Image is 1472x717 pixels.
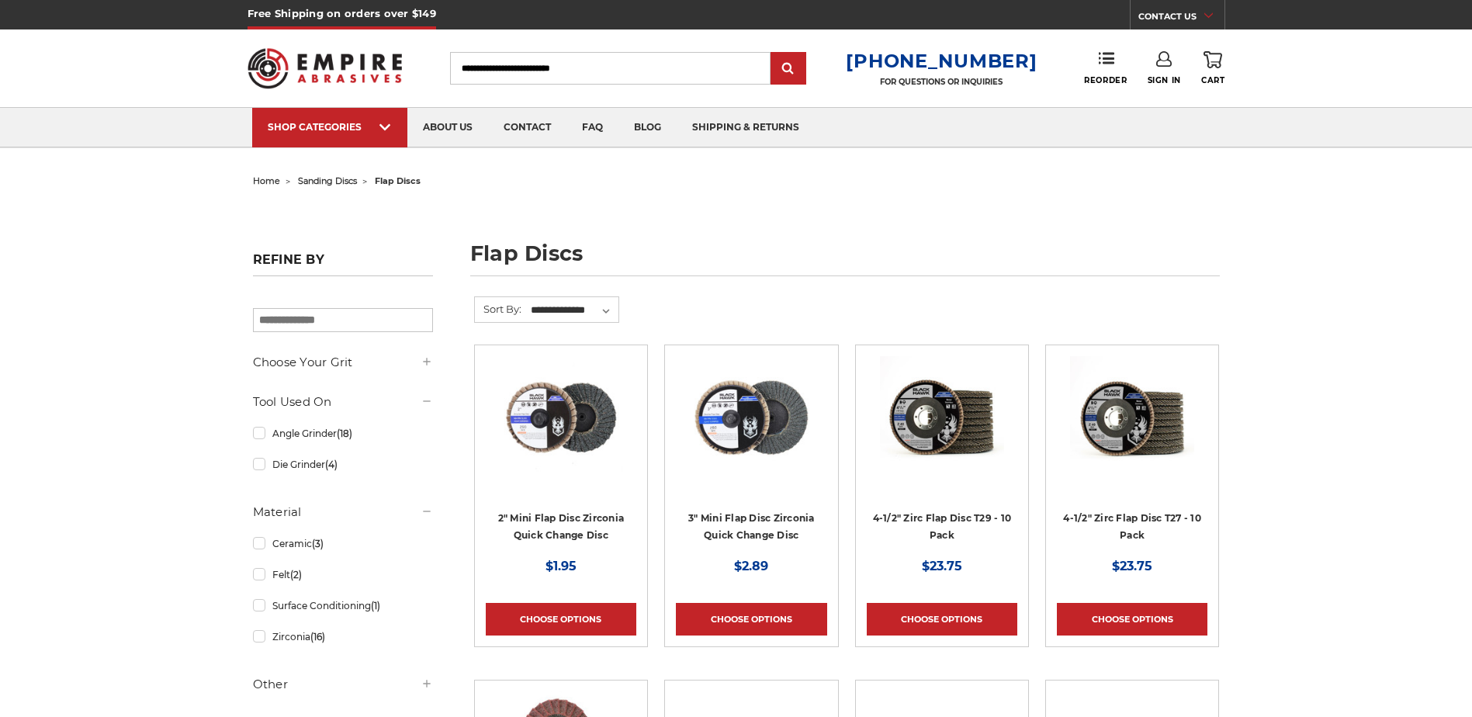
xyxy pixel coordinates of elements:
[880,356,1004,480] img: 4.5" Black Hawk Zirconia Flap Disc 10 Pack
[1084,51,1127,85] a: Reorder
[1201,51,1224,85] a: Cart
[677,108,815,147] a: shipping & returns
[253,451,433,478] a: Die Grinder
[325,459,338,470] span: (4)
[253,675,433,694] h5: Other
[253,503,433,521] h5: Material
[290,569,302,580] span: (2)
[873,512,1012,542] a: 4-1/2" Zirc Flap Disc T29 - 10 Pack
[407,108,488,147] a: about us
[486,603,636,636] a: Choose Options
[248,38,403,99] img: Empire Abrasives
[470,243,1220,276] h1: flap discs
[253,623,433,650] a: Zirconia
[688,512,815,542] a: 3" Mini Flap Disc Zirconia Quick Change Disc
[253,353,433,372] h5: Choose Your Grit
[253,420,433,447] a: Angle Grinder
[676,356,826,507] a: BHA 3" Quick Change 60 Grit Flap Disc for Fine Grinding and Finishing
[1063,512,1201,542] a: 4-1/2" Zirc Flap Disc T27 - 10 Pack
[546,559,577,573] span: $1.95
[371,600,380,611] span: (1)
[1138,8,1224,29] a: CONTACT US
[499,356,623,480] img: Black Hawk Abrasives 2-inch Zirconia Flap Disc with 60 Grit Zirconia for Smooth Finishing
[867,356,1017,507] a: 4.5" Black Hawk Zirconia Flap Disc 10 Pack
[846,50,1037,72] a: [PHONE_NUMBER]
[922,559,962,573] span: $23.75
[528,299,618,322] select: Sort By:
[253,175,280,186] a: home
[1201,75,1224,85] span: Cart
[676,603,826,636] a: Choose Options
[1112,559,1152,573] span: $23.75
[253,561,433,588] a: Felt
[498,512,625,542] a: 2" Mini Flap Disc Zirconia Quick Change Disc
[846,77,1037,87] p: FOR QUESTIONS OR INQUIRIES
[488,108,566,147] a: contact
[486,356,636,507] a: Black Hawk Abrasives 2-inch Zirconia Flap Disc with 60 Grit Zirconia for Smooth Finishing
[298,175,357,186] a: sanding discs
[618,108,677,147] a: blog
[253,393,433,411] h5: Tool Used On
[689,356,813,480] img: BHA 3" Quick Change 60 Grit Flap Disc for Fine Grinding and Finishing
[1148,75,1181,85] span: Sign In
[253,530,433,557] a: Ceramic
[253,252,433,276] h5: Refine by
[312,538,324,549] span: (3)
[1057,603,1207,636] a: Choose Options
[475,297,521,320] label: Sort By:
[1057,356,1207,507] a: Black Hawk 4-1/2" x 7/8" Flap Disc Type 27 - 10 Pack
[337,428,352,439] span: (18)
[566,108,618,147] a: faq
[310,631,325,643] span: (16)
[268,121,392,133] div: SHOP CATEGORIES
[773,54,804,85] input: Submit
[734,559,768,573] span: $2.89
[253,592,433,619] a: Surface Conditioning
[1084,75,1127,85] span: Reorder
[867,603,1017,636] a: Choose Options
[1070,356,1194,480] img: Black Hawk 4-1/2" x 7/8" Flap Disc Type 27 - 10 Pack
[375,175,421,186] span: flap discs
